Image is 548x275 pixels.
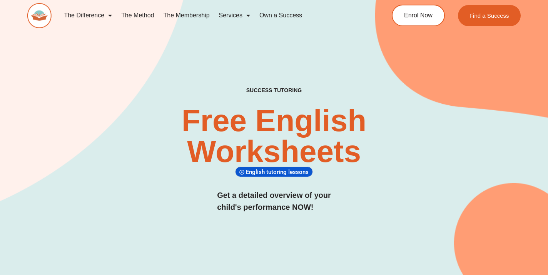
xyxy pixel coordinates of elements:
span: English tutoring lessons [246,169,311,175]
a: The Membership [159,7,214,24]
h3: Get a detailed overview of your child's performance NOW! [217,189,331,213]
iframe: Chat Widget [510,238,548,275]
a: The Difference [59,7,117,24]
a: Services [214,7,255,24]
span: Enrol Now [404,12,433,19]
a: Enrol Now [392,5,445,26]
h4: SUCCESS TUTORING​ [201,87,347,94]
div: English tutoring lessons [235,167,313,177]
nav: Menu [59,7,364,24]
a: Find a Success [458,5,521,26]
span: Find a Success [469,13,509,19]
a: The Method [117,7,159,24]
h2: Free English Worksheets​ [111,105,437,167]
a: Own a Success [255,7,307,24]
